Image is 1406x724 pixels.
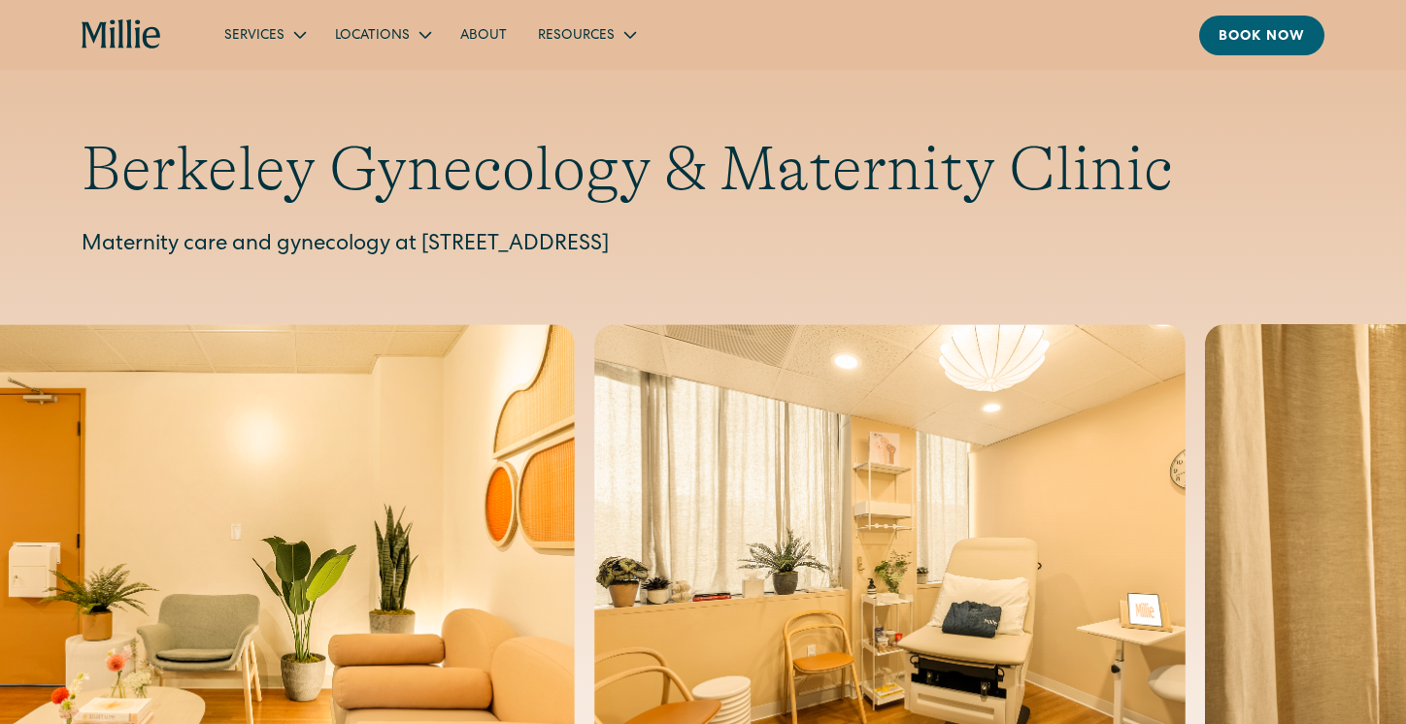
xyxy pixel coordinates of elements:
[335,26,410,47] div: Locations
[224,26,285,47] div: Services
[82,230,1324,262] p: Maternity care and gynecology at [STREET_ADDRESS]
[209,18,319,50] div: Services
[445,18,522,50] a: About
[319,18,445,50] div: Locations
[538,26,615,47] div: Resources
[82,132,1324,207] h1: Berkeley Gynecology & Maternity Clinic
[522,18,650,50] div: Resources
[82,19,162,50] a: home
[1219,27,1305,48] div: Book now
[1199,16,1324,55] a: Book now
